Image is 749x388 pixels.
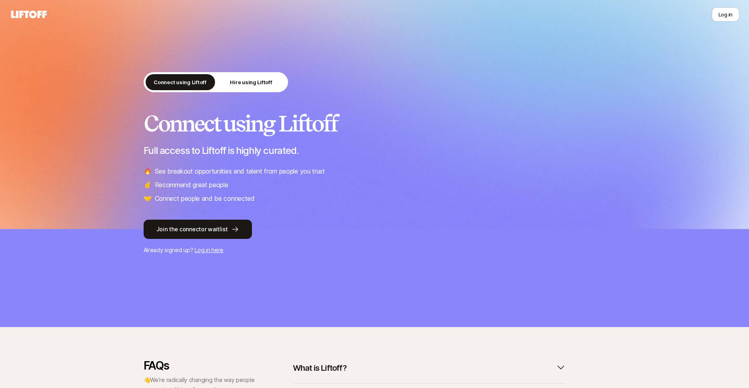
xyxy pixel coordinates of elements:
p: What is Liftoff? [293,362,347,374]
p: Connect using Liftoff [154,78,207,86]
p: Connect people and be connected [155,193,255,204]
p: See breakout opportunities and talent from people you trust [155,166,325,176]
button: Join the connector waitlist [144,220,252,239]
p: FAQs [144,359,256,372]
button: What is Liftoff? [293,359,566,377]
a: Log in here [195,247,223,253]
h2: Connect using Liftoff [144,111,606,135]
span: 🔥 [144,166,152,176]
span: 🤝 [144,193,152,204]
p: Already signed up? [144,245,606,255]
button: Log in [712,7,739,22]
p: Full access to Liftoff is highly curated. [144,145,606,156]
span: ✌️ [144,180,152,190]
p: Hire using Liftoff [230,78,272,86]
a: Join the connector waitlist [144,220,606,239]
p: Recommend great people [155,180,228,190]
